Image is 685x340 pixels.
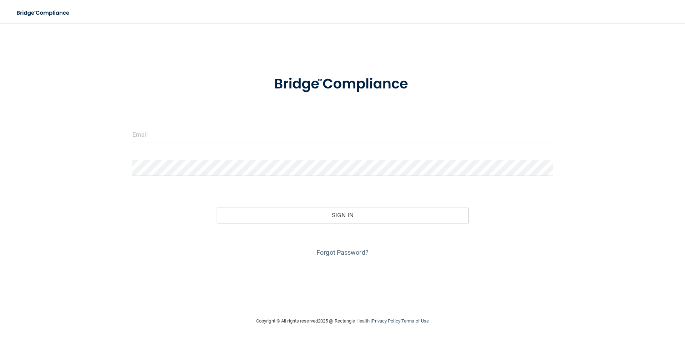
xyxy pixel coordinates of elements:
[259,66,426,103] img: bridge_compliance_login_screen.278c3ca4.svg
[316,249,369,256] a: Forgot Password?
[11,6,76,20] img: bridge_compliance_login_screen.278c3ca4.svg
[132,126,553,142] input: Email
[212,310,473,333] div: Copyright © All rights reserved 2025 @ Rectangle Health | |
[217,207,469,223] button: Sign In
[372,318,400,324] a: Privacy Policy
[401,318,429,324] a: Terms of Use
